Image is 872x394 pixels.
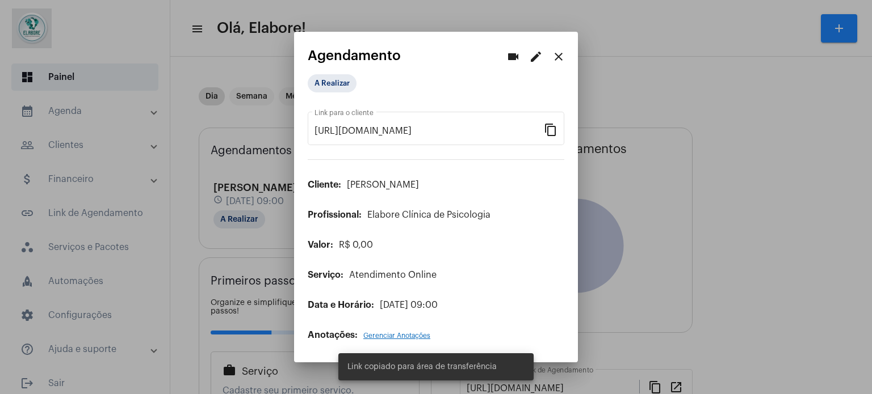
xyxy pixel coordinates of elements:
[544,122,557,136] mat-icon: content_copy
[339,240,373,249] span: R$ 0,00
[367,210,491,219] span: Elabore Clínica de Psicologia
[308,180,341,189] span: Cliente:
[308,210,362,219] span: Profissional:
[347,180,419,189] span: [PERSON_NAME]
[308,300,374,310] span: Data e Horário:
[380,300,438,310] span: [DATE] 09:00
[315,126,544,136] input: Link
[529,50,543,63] mat-icon: edit
[308,270,343,279] span: Serviço:
[308,331,358,340] span: Anotações:
[552,50,565,63] mat-icon: close
[308,240,333,249] span: Valor:
[349,270,437,279] span: Atendimento Online
[363,332,430,339] span: Gerenciar Anotações
[506,50,520,63] mat-icon: videocam
[308,74,357,92] mat-chip: A Realizar
[308,48,401,63] span: Agendamento
[347,361,497,372] span: Link copiado para área de transferência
